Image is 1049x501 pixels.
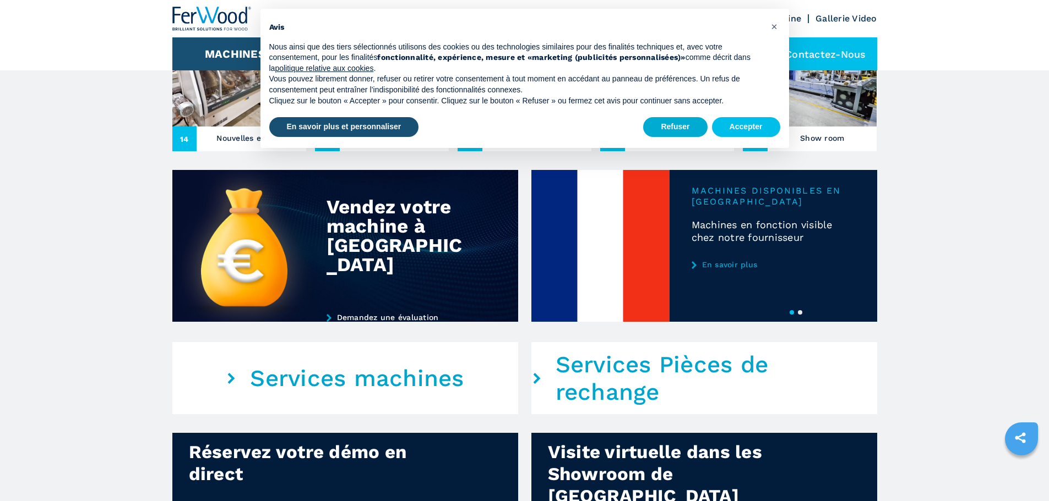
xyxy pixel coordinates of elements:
h2: Avis [269,22,763,33]
p: Vous pouvez librement donner, refuser ou retirer votre consentement à tout moment en accédant au ... [269,74,763,95]
a: En savoir plus [692,260,855,269]
a: Demandez une évaluation [327,313,479,322]
a: politique relative aux cookies [275,64,373,73]
img: Vendez votre machine à ferwood [172,170,518,322]
img: Ferwood [172,7,252,31]
a: sharethis [1007,424,1034,452]
button: Fermer cet avis [766,18,784,35]
div: Réservez votre démo en direct [189,441,439,485]
button: Refuser [643,117,707,137]
p: Cliquez sur le bouton « Accepter » pour consentir. Cliquez sur le bouton « Refuser » ou fermez ce... [269,96,763,107]
h3: Show room [800,130,844,146]
img: Show room [743,38,877,126]
a: Gallerie Video [816,13,877,24]
iframe: Chat [1002,452,1041,493]
div: Contactez-nous [758,37,877,70]
strong: fonctionnalité, expérience, mesure et «marketing (publicités personnalisées)» [377,53,685,62]
button: Machines [205,47,265,60]
div: Vendez votre machine à [GEOGRAPHIC_DATA] [327,197,470,274]
em: Services Pièces de rechange [556,351,877,406]
button: 1 [790,310,794,315]
a: Nouvelles entrées14Nouvelles entrées [172,38,306,151]
p: Nous ainsi que des tiers sélectionnés utilisons des cookies ou des technologies similaires pour d... [269,42,763,74]
span: × [771,20,778,33]
em: Services machines [250,365,464,392]
a: Services Pièces de rechange [531,342,877,414]
a: Services machines [172,342,518,414]
img: Machines en fonction visible chez notre fournisseur [531,170,670,322]
button: 2 [798,310,802,315]
button: En savoir plus et personnaliser [269,117,419,137]
a: Show room37Show room [743,38,877,151]
img: Nouvelles entrées [172,38,306,126]
button: Accepter [712,117,780,137]
h3: Nouvelles entrées [216,130,286,146]
span: 14 [172,126,197,151]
